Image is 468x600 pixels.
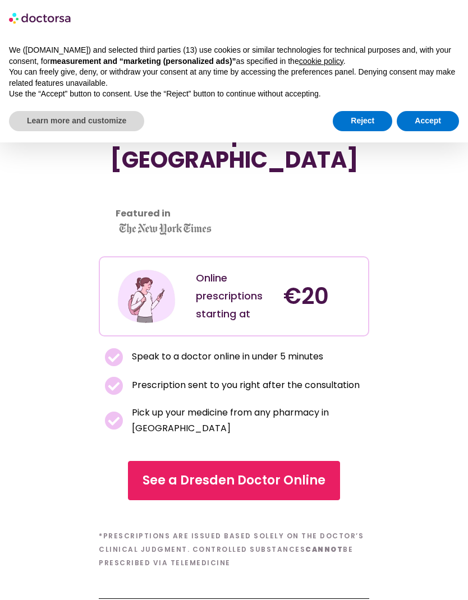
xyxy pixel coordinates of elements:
[128,461,340,500] a: See a Dresden Doctor Online
[129,349,323,364] span: Speak to a doctor online in under 5 minutes
[9,67,459,89] p: You can freely give, deny, or withdraw your consent at any time by accessing the preferences pane...
[116,207,171,220] strong: Featured in
[143,472,325,490] span: See a Dresden Doctor Online
[397,111,459,131] button: Accept
[9,111,144,131] button: Learn more and customize
[9,89,459,100] p: Use the “Accept” button to consent. Use the “Reject” button to continue without accepting.
[129,405,364,436] span: Pick up your medicine from any pharmacy in [GEOGRAPHIC_DATA]
[299,57,343,66] a: cookie policy
[116,266,177,327] img: Illustration depicting a young woman in a casual outfit, engaged with her smartphone. She has a p...
[129,377,360,393] span: Prescription sent to you right after the consultation
[99,529,369,570] h6: *Prescriptions are issued based solely on the doctor’s clinical judgment. Controlled substances b...
[9,9,72,27] img: logo
[104,184,364,198] iframe: Customer reviews powered by Trustpilot
[283,283,360,310] h4: €20
[50,57,236,66] strong: measurement and “marketing (personalized ads)”
[9,45,459,67] p: We ([DOMAIN_NAME]) and selected third parties (13) use cookies or similar technologies for techni...
[104,93,364,173] h1: Online Doctor Prescription in [GEOGRAPHIC_DATA]
[333,111,392,131] button: Reject
[196,269,272,323] div: Online prescriptions starting at
[305,544,343,554] b: cannot
[104,198,364,211] iframe: Customer reviews powered by Trustpilot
